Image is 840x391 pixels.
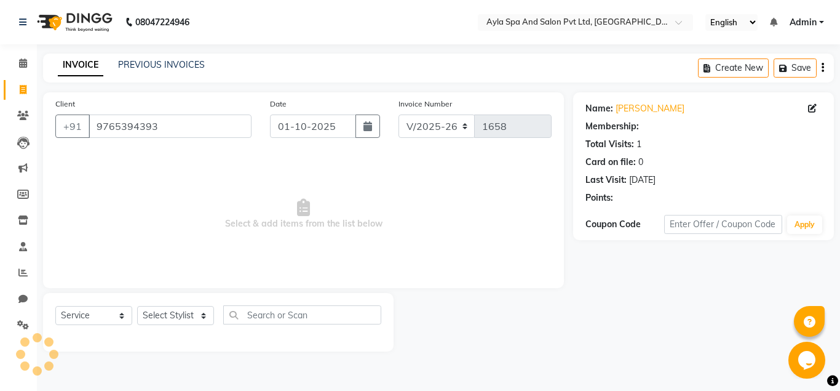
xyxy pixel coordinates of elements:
[118,59,205,70] a: PREVIOUS INVOICES
[790,16,817,29] span: Admin
[585,156,636,169] div: Card on file:
[270,99,287,110] label: Date
[636,138,641,151] div: 1
[223,305,381,324] input: Search or Scan
[629,174,656,187] div: [DATE]
[585,191,613,204] div: Points:
[55,153,552,276] span: Select & add items from the list below
[31,5,116,39] img: logo
[774,58,817,78] button: Save
[585,120,639,133] div: Membership:
[585,138,634,151] div: Total Visits:
[55,115,90,138] button: +91
[135,5,189,39] b: 08047224946
[58,54,103,76] a: INVOICE
[398,99,452,110] label: Invoice Number
[638,156,643,169] div: 0
[585,174,627,187] div: Last Visit:
[585,102,613,115] div: Name:
[698,58,769,78] button: Create New
[585,218,664,231] div: Coupon Code
[788,342,828,379] iframe: chat widget
[787,216,822,234] button: Apply
[664,215,782,234] input: Enter Offer / Coupon Code
[616,102,684,115] a: [PERSON_NAME]
[55,99,75,110] label: Client
[89,115,252,138] input: Search by Name/Mobile/Email/Code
